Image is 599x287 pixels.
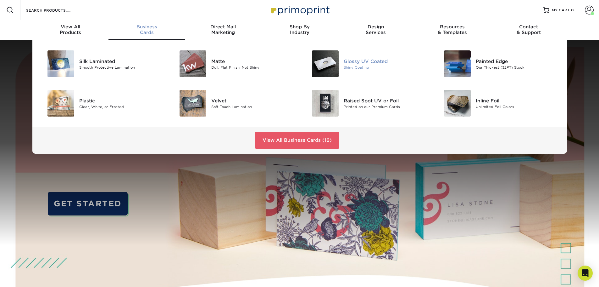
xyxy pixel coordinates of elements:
span: Resources [414,24,491,30]
span: Business [108,24,185,30]
div: Cards [108,24,185,35]
div: Unlimited Foil Colors [476,104,559,109]
a: Inline Foil Business Cards Inline Foil Unlimited Foil Colors [436,87,559,119]
div: Printed on our Premium Cards [344,104,427,109]
img: Glossy UV Coated Business Cards [312,50,339,77]
div: Raised Spot UV or Foil [344,97,427,104]
img: Painted Edge Business Cards [444,50,471,77]
a: View AllProducts [32,20,109,40]
a: Plastic Business Cards Plastic Clear, White, or Frosted [40,87,163,119]
div: Dull, Flat Finish, Not Shiny [211,65,295,70]
div: Industry [261,24,338,35]
div: & Support [491,24,567,35]
div: Painted Edge [476,58,559,65]
span: MY CART [552,8,570,13]
div: Our Thickest (32PT) Stock [476,65,559,70]
a: Contact& Support [491,20,567,40]
div: Smooth Protective Lamination [79,65,163,70]
div: Products [32,24,109,35]
div: Silk Laminated [79,58,163,65]
a: Velvet Business Cards Velvet Soft Touch Lamination [172,87,295,119]
div: Services [338,24,414,35]
a: DesignServices [338,20,414,40]
a: Silk Laminated Business Cards Silk Laminated Smooth Protective Lamination [40,48,163,80]
a: Resources& Templates [414,20,491,40]
div: Inline Foil [476,97,559,104]
div: Velvet [211,97,295,104]
img: Silk Laminated Business Cards [47,50,74,77]
a: Matte Business Cards Matte Dull, Flat Finish, Not Shiny [172,48,295,80]
div: Soft Touch Lamination [211,104,295,109]
img: Matte Business Cards [180,50,206,77]
img: Raised Spot UV or Foil Business Cards [312,90,339,117]
div: & Templates [414,24,491,35]
div: Open Intercom Messenger [578,266,593,281]
a: Shop ByIndustry [261,20,338,40]
img: Primoprint [268,3,331,17]
span: Direct Mail [185,24,261,30]
div: Glossy UV Coated [344,58,427,65]
span: Contact [491,24,567,30]
div: Clear, White, or Frosted [79,104,163,109]
img: Plastic Business Cards [47,90,74,117]
img: Velvet Business Cards [180,90,206,117]
span: Shop By [261,24,338,30]
span: 0 [571,8,574,12]
a: Glossy UV Coated Business Cards Glossy UV Coated Shiny Coating [304,48,427,80]
a: View All Business Cards (16) [255,132,339,149]
img: Inline Foil Business Cards [444,90,471,117]
a: Raised Spot UV or Foil Business Cards Raised Spot UV or Foil Printed on our Premium Cards [304,87,427,119]
div: Shiny Coating [344,65,427,70]
input: SEARCH PRODUCTS..... [25,6,87,14]
a: Painted Edge Business Cards Painted Edge Our Thickest (32PT) Stock [436,48,559,80]
div: Matte [211,58,295,65]
span: View All [32,24,109,30]
div: Plastic [79,97,163,104]
a: Direct MailMarketing [185,20,261,40]
span: Design [338,24,414,30]
div: Marketing [185,24,261,35]
a: BusinessCards [108,20,185,40]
